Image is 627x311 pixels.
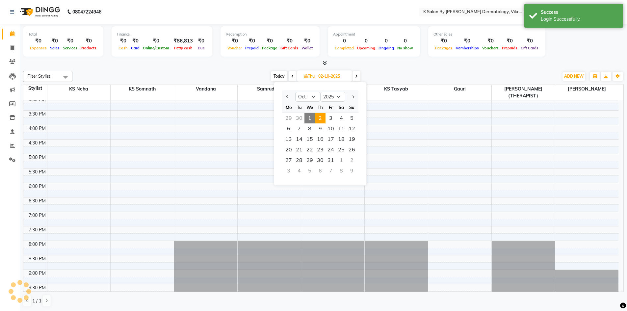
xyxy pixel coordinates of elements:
span: 12 [347,123,357,134]
div: 0 [377,37,396,45]
div: Sunday, October 5, 2025 [347,113,357,123]
div: ₹86,813 [171,37,196,45]
div: Wednesday, October 22, 2025 [304,144,315,155]
div: Success [541,9,618,16]
span: 30 [315,155,326,166]
div: ₹0 [226,37,244,45]
div: Finance [117,32,207,37]
span: Thu [302,74,316,79]
span: Gauri [428,85,491,93]
input: 2025-10-02 [316,71,349,81]
div: Saturday, November 8, 2025 [336,166,347,176]
span: 2 [315,113,326,123]
div: Saturday, November 1, 2025 [336,155,347,166]
div: Friday, October 3, 2025 [326,113,336,123]
div: ₹0 [260,37,279,45]
div: ₹0 [279,37,300,45]
div: ₹0 [454,37,481,45]
div: Redemption [226,32,314,37]
div: ₹0 [244,37,260,45]
span: Memberships [454,46,481,50]
div: ₹0 [300,37,314,45]
div: Wednesday, October 29, 2025 [304,155,315,166]
span: Expenses [28,46,48,50]
div: 7:30 PM [27,226,47,233]
div: ₹0 [519,37,540,45]
span: 13 [283,134,294,144]
span: Card [129,46,141,50]
div: Friday, October 31, 2025 [326,155,336,166]
span: 23 [315,144,326,155]
div: ₹0 [28,37,48,45]
div: 9:00 PM [27,270,47,277]
div: Sunday, October 12, 2025 [347,123,357,134]
div: ₹0 [61,37,79,45]
span: 15 [304,134,315,144]
span: Cash [117,46,129,50]
div: 6:30 PM [27,197,47,204]
span: 6 [283,123,294,134]
div: 4:30 PM [27,140,47,146]
span: [PERSON_NAME] [555,85,619,93]
div: Monday, October 20, 2025 [283,144,294,155]
span: 27 [283,155,294,166]
div: 0 [333,37,355,45]
span: 17 [326,134,336,144]
div: Thursday, October 2, 2025 [315,113,326,123]
div: Sa [336,102,347,113]
div: 0 [396,37,415,45]
div: Thursday, October 9, 2025 [315,123,326,134]
div: ₹0 [79,37,98,45]
span: 16 [315,134,326,144]
div: Saturday, October 11, 2025 [336,123,347,134]
div: Monday, October 27, 2025 [283,155,294,166]
span: 11 [336,123,347,134]
div: Friday, November 7, 2025 [326,166,336,176]
span: 19 [347,134,357,144]
span: Completed [333,46,355,50]
div: Monday, October 13, 2025 [283,134,294,144]
div: Friday, October 10, 2025 [326,123,336,134]
span: Packages [433,46,454,50]
div: Fr [326,102,336,113]
span: 9 [315,123,326,134]
span: Prepaids [500,46,519,50]
span: Due [196,46,206,50]
span: Ongoing [377,46,396,50]
span: Online/Custom [141,46,171,50]
div: Tuesday, October 21, 2025 [294,144,304,155]
span: 31 [326,155,336,166]
span: No show [396,46,415,50]
div: 4:00 PM [27,125,47,132]
span: 8 [304,123,315,134]
div: Su [347,102,357,113]
span: 3 [326,113,336,123]
span: 18 [336,134,347,144]
span: Prepaid [244,46,260,50]
div: ₹0 [141,37,171,45]
div: 9:30 PM [27,284,47,291]
span: 26 [347,144,357,155]
div: Mo [283,102,294,113]
div: 6:00 PM [27,183,47,190]
div: 8:30 PM [27,255,47,262]
div: Wednesday, October 1, 2025 [304,113,315,123]
span: Upcoming [355,46,377,50]
div: ₹0 [433,37,454,45]
span: Samruddhi [238,85,301,93]
span: Gift Cards [519,46,540,50]
b: 08047224946 [72,3,101,21]
span: [PERSON_NAME](THERAPIST) [492,85,555,100]
span: Filter Stylist [27,73,50,79]
span: 24 [326,144,336,155]
div: Sunday, November 9, 2025 [347,166,357,176]
span: 14 [294,134,304,144]
div: 5:30 PM [27,168,47,175]
div: Stylist [23,85,47,92]
div: Monday, October 6, 2025 [283,123,294,134]
span: 29 [304,155,315,166]
span: 22 [304,144,315,155]
span: 10 [326,123,336,134]
div: Tuesday, October 28, 2025 [294,155,304,166]
span: 4 [336,113,347,123]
